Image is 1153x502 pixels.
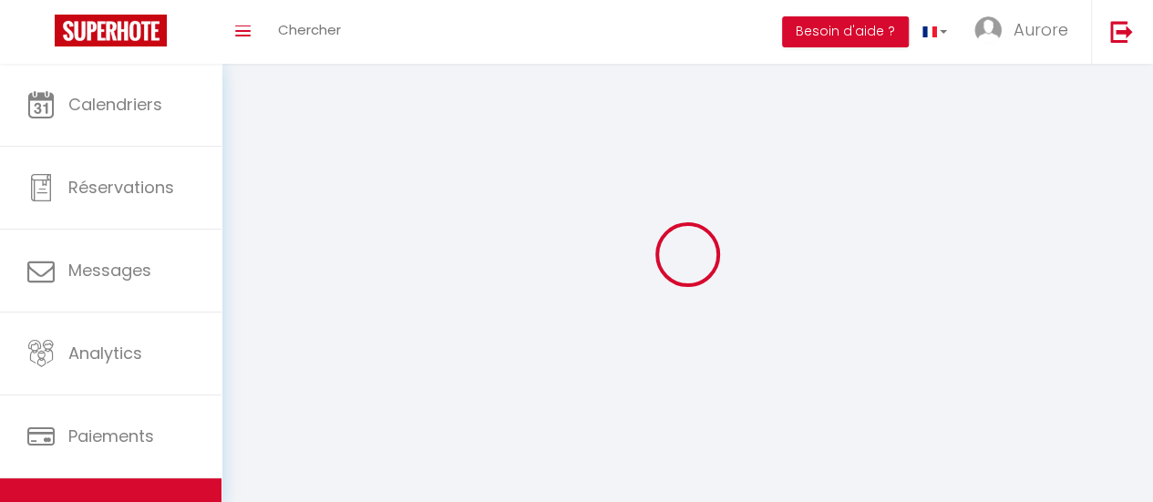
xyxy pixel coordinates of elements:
[974,16,1002,44] img: ...
[782,16,909,47] button: Besoin d'aide ?
[68,259,151,282] span: Messages
[1110,20,1133,43] img: logout
[278,20,341,39] span: Chercher
[68,176,174,199] span: Réservations
[55,15,167,46] img: Super Booking
[1014,18,1068,41] span: Aurore
[68,425,154,447] span: Paiements
[68,93,162,116] span: Calendriers
[68,342,142,364] span: Analytics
